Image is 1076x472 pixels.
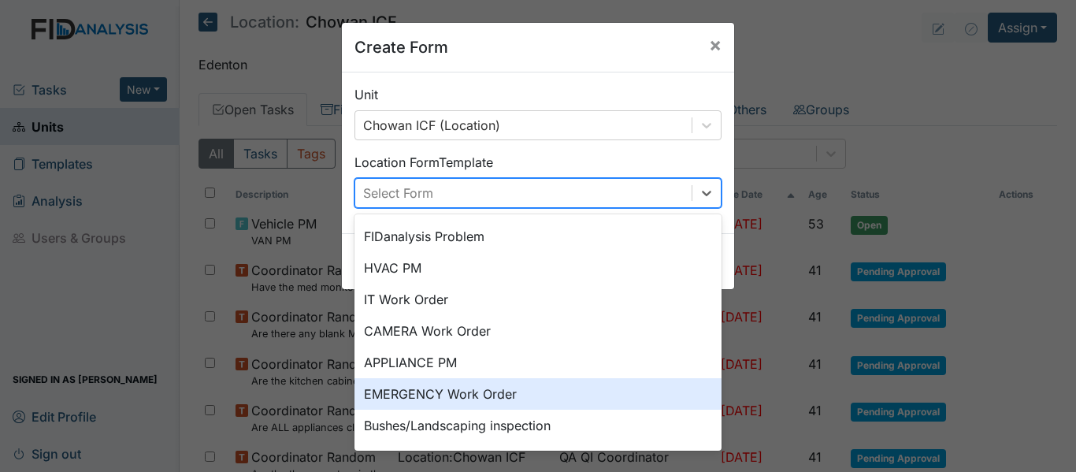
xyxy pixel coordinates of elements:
[354,35,448,59] h5: Create Form
[354,284,722,315] div: IT Work Order
[354,347,722,378] div: APPLIANCE PM
[354,315,722,347] div: CAMERA Work Order
[354,378,722,410] div: EMERGENCY Work Order
[363,184,433,203] div: Select Form
[696,23,734,67] button: Close
[709,33,722,56] span: ×
[354,153,493,172] label: Location Form Template
[354,410,722,441] div: Bushes/Landscaping inspection
[354,252,722,284] div: HVAC PM
[363,116,500,135] div: Chowan ICF (Location)
[354,85,378,104] label: Unit
[354,221,722,252] div: FIDanalysis Problem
